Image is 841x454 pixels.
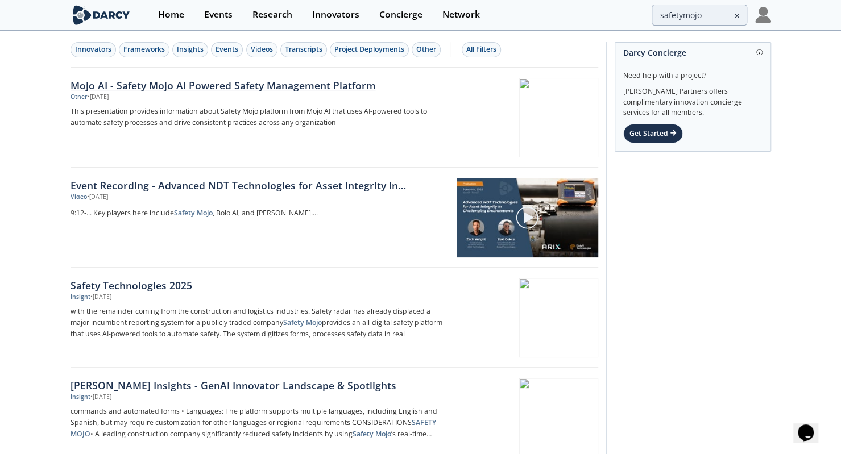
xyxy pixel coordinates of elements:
[90,293,111,302] div: • [DATE]
[515,206,539,230] img: play-chapters-gray.svg
[755,7,771,23] img: Profile
[466,44,496,55] div: All Filters
[756,49,763,56] img: information.svg
[71,68,598,168] a: Mojo AI - Safety Mojo AI Powered Safety Management Platform Other •[DATE] This presentation provi...
[123,44,165,55] div: Frameworks
[416,44,436,55] div: Other
[652,5,747,26] input: Advanced Search
[71,178,449,193] a: Event Recording - Advanced NDT Technologies for Asset Integrity in Challenging Environments
[442,10,480,19] div: Network
[462,42,501,57] button: All Filters
[334,44,404,55] div: Project Deployments
[280,42,327,57] button: Transcripts
[353,429,391,439] strong: Safety Mojo
[246,42,277,57] button: Videos
[216,44,238,55] div: Events
[158,10,184,19] div: Home
[283,318,322,327] strong: Safety Mojo
[623,43,763,63] div: Darcy Concierge
[71,406,447,440] p: commands and automated forms • Languages: The platform supports multiple languages, including Eng...
[90,393,111,402] div: • [DATE]
[174,208,213,218] strong: Safety Mojo
[623,63,763,81] div: Need help with a project?
[285,44,322,55] div: Transcripts
[172,42,208,57] button: Insights
[71,278,447,293] div: Safety Technologies 2025
[623,124,683,143] div: Get Started
[75,44,111,55] div: Innovators
[87,193,108,202] div: • [DATE]
[71,268,598,368] a: Safety Technologies 2025 Insight •[DATE] with the remainder coming from the construction and logi...
[71,418,436,439] strong: SAFETY MOJO
[177,44,204,55] div: Insights
[71,306,447,340] p: with the remainder coming from the construction and logistics industries. Safety radar has alread...
[252,10,292,19] div: Research
[71,5,132,25] img: logo-wide.svg
[88,93,109,102] div: • [DATE]
[330,42,409,57] button: Project Deployments
[71,293,90,302] div: Insight
[312,10,359,19] div: Innovators
[71,393,90,402] div: Insight
[251,44,273,55] div: Videos
[71,93,88,102] div: Other
[211,42,243,57] button: Events
[623,81,763,118] div: [PERSON_NAME] Partners offers complimentary innovation concierge services for all members.
[71,42,116,57] button: Innovators
[793,409,830,443] iframe: chat widget
[71,106,447,128] p: This presentation provides information about Safety Mojo platform from Mojo AI that uses AI-power...
[71,378,447,393] div: [PERSON_NAME] Insights - GenAI Innovator Landscape & Spotlights
[71,206,449,221] a: 9:12-... Key players here includeSafety Mojo, Bolo AI, and [PERSON_NAME]....
[379,10,422,19] div: Concierge
[204,10,233,19] div: Events
[412,42,441,57] button: Other
[119,42,169,57] button: Frameworks
[71,193,87,202] div: Video
[71,78,447,93] div: Mojo AI - Safety Mojo AI Powered Safety Management Platform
